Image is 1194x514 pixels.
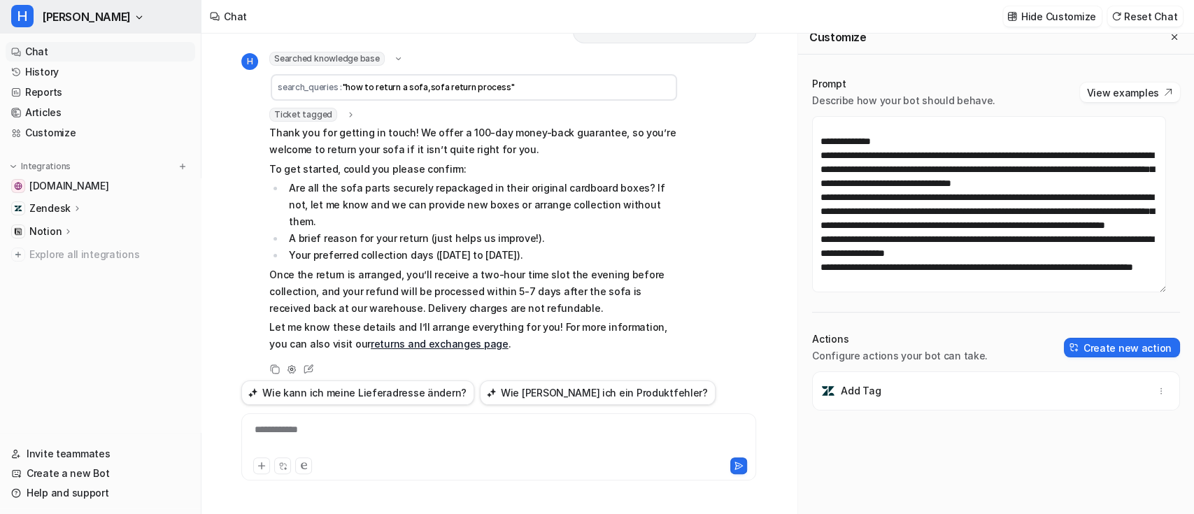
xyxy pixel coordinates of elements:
[6,42,195,62] a: Chat
[29,243,190,266] span: Explore all integrations
[285,247,678,264] li: Your preferred collection days ([DATE] to [DATE]).
[809,30,866,44] h2: Customize
[14,204,22,213] img: Zendesk
[6,103,195,122] a: Articles
[1021,9,1096,24] p: Hide Customize
[285,230,678,247] li: A brief reason for your return (just helps us improve!).
[6,83,195,102] a: Reports
[14,227,22,236] img: Notion
[11,248,25,262] img: explore all integrations
[241,53,258,70] span: H
[269,124,678,158] p: Thank you for getting in touch! We offer a 100-day money-back guarantee, so you’re welcome to ret...
[812,94,995,108] p: Describe how your bot should behave.
[6,123,195,143] a: Customize
[342,82,515,92] span: "how to return a sofa,sofa return process"
[29,179,108,193] span: [DOMAIN_NAME]
[6,464,195,483] a: Create a new Bot
[269,266,678,317] p: Once the return is arranged, you’ll receive a two-hour time slot the evening before collection, a...
[178,162,187,171] img: menu_add.svg
[269,52,384,66] span: Searched knowledge base
[285,180,678,230] li: Are all the sofa parts securely repackaged in their original cardboard boxes? If not, let me know...
[14,182,22,190] img: swyfthome.com
[1111,11,1121,22] img: reset
[29,224,62,238] p: Notion
[6,483,195,503] a: Help and support
[269,108,337,122] span: Ticket tagged
[1069,343,1079,352] img: create-action-icon.svg
[1166,29,1183,45] button: Close flyout
[6,444,195,464] a: Invite teammates
[269,319,678,352] p: Let me know these details and I’ll arrange everything for you! For more information, you can also...
[1003,6,1102,27] button: Hide Customize
[1107,6,1183,27] button: Reset Chat
[1007,11,1017,22] img: customize
[21,161,71,172] p: Integrations
[1064,338,1180,357] button: Create new action
[42,7,131,27] span: [PERSON_NAME]
[480,380,716,405] button: Wie [PERSON_NAME] ich ein Produktfehler?
[11,5,34,27] span: H
[269,161,678,178] p: To get started, could you please confirm:
[6,62,195,82] a: History
[371,338,509,350] a: returns and exchanges page
[812,332,988,346] p: Actions
[29,201,71,215] p: Zendesk
[278,82,342,92] span: search_queries :
[8,162,18,171] img: expand menu
[812,349,988,363] p: Configure actions your bot can take.
[6,159,75,173] button: Integrations
[241,380,474,405] button: Wie kann ich meine Lieferadresse ändern?
[812,77,995,91] p: Prompt
[6,245,195,264] a: Explore all integrations
[224,9,247,24] div: Chat
[6,176,195,196] a: swyfthome.com[DOMAIN_NAME]
[821,384,835,398] img: Add Tag icon
[1080,83,1180,102] button: View examples
[841,384,881,398] p: Add Tag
